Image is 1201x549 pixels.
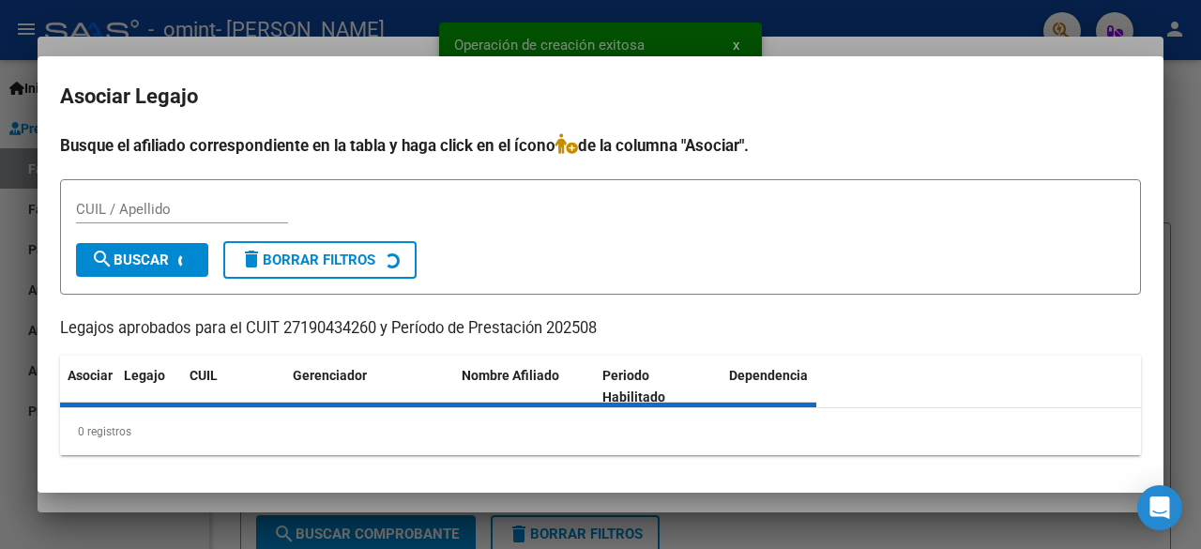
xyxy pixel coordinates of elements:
datatable-header-cell: Legajo [116,356,182,418]
span: Legajo [124,368,165,383]
span: Dependencia [729,368,808,383]
div: Open Intercom Messenger [1137,485,1182,530]
h4: Busque el afiliado correspondiente en la tabla y haga click en el ícono de la columna "Asociar". [60,133,1141,158]
span: Asociar [68,368,113,383]
span: CUIL [190,368,218,383]
span: Periodo Habilitado [602,368,665,404]
span: Buscar [91,252,169,268]
span: Nombre Afiliado [462,368,559,383]
mat-icon: search [91,248,114,270]
span: Gerenciador [293,368,367,383]
datatable-header-cell: Gerenciador [285,356,454,418]
button: Buscar [76,243,208,277]
button: Borrar Filtros [223,241,417,279]
datatable-header-cell: Periodo Habilitado [595,356,722,418]
div: 0 registros [60,408,1141,455]
datatable-header-cell: Asociar [60,356,116,418]
p: Legajos aprobados para el CUIT 27190434260 y Período de Prestación 202508 [60,317,1141,341]
span: Borrar Filtros [240,252,375,268]
h2: Asociar Legajo [60,79,1141,114]
datatable-header-cell: Dependencia [722,356,862,418]
mat-icon: delete [240,248,263,270]
datatable-header-cell: Nombre Afiliado [454,356,595,418]
datatable-header-cell: CUIL [182,356,285,418]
